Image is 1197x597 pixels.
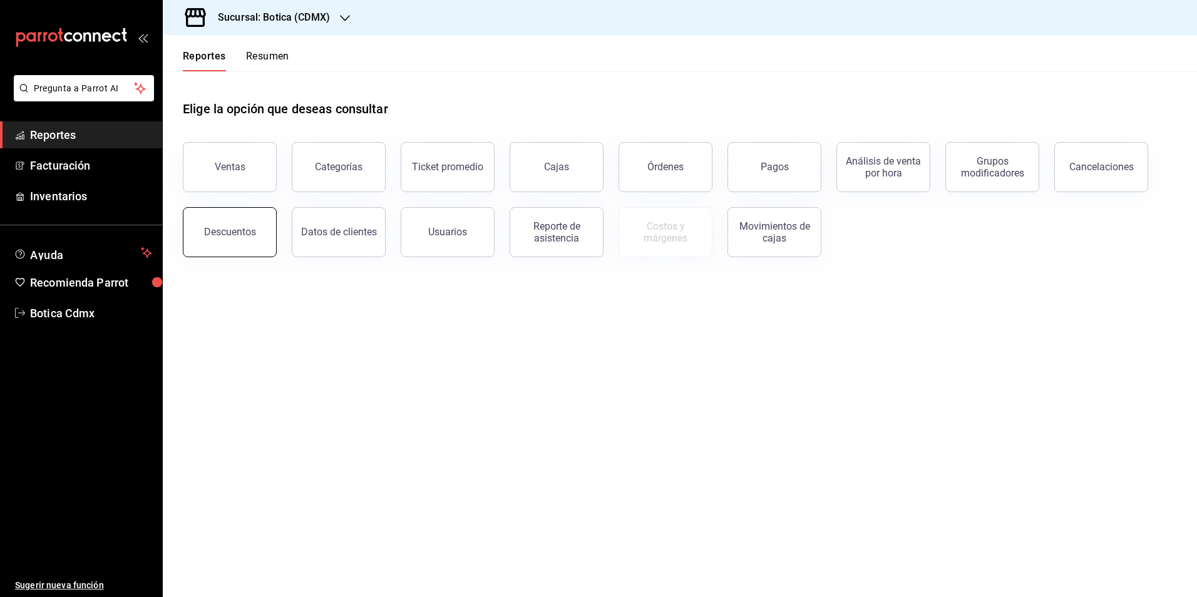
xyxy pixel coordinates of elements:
button: Cancelaciones [1054,142,1148,192]
button: Contrata inventarios para ver este reporte [619,207,712,257]
button: Categorías [292,142,386,192]
div: Cajas [544,160,570,175]
div: Ticket promedio [412,161,483,173]
button: Grupos modificadores [945,142,1039,192]
button: Descuentos [183,207,277,257]
span: Reportes [30,126,152,143]
button: Reporte de asistencia [510,207,604,257]
h3: Sucursal: Botica (CDMX) [208,10,330,25]
span: Ayuda [30,245,136,260]
button: Ventas [183,142,277,192]
button: Ticket promedio [401,142,495,192]
span: Botica Cdmx [30,305,152,322]
a: Cajas [510,142,604,192]
span: Inventarios [30,188,152,205]
a: Pregunta a Parrot AI [9,91,154,104]
button: Movimientos de cajas [727,207,821,257]
span: Facturación [30,157,152,174]
button: Pagos [727,142,821,192]
button: Órdenes [619,142,712,192]
div: Usuarios [428,226,467,238]
button: Resumen [246,50,289,71]
div: Movimientos de cajas [736,220,813,244]
span: Sugerir nueva función [15,579,152,592]
div: Categorías [315,161,362,173]
button: open_drawer_menu [138,33,148,43]
button: Pregunta a Parrot AI [14,75,154,101]
button: Datos de clientes [292,207,386,257]
button: Análisis de venta por hora [836,142,930,192]
span: Recomienda Parrot [30,274,152,291]
div: Costos y márgenes [627,220,704,244]
button: Reportes [183,50,226,71]
div: Análisis de venta por hora [845,155,922,179]
div: Descuentos [204,226,256,238]
div: Órdenes [647,161,684,173]
div: navigation tabs [183,50,289,71]
h1: Elige la opción que deseas consultar [183,99,388,118]
div: Pagos [761,161,789,173]
div: Cancelaciones [1069,161,1134,173]
span: Pregunta a Parrot AI [34,82,135,95]
div: Datos de clientes [301,226,377,238]
div: Ventas [215,161,245,173]
div: Grupos modificadores [953,155,1031,179]
div: Reporte de asistencia [518,220,595,244]
button: Usuarios [401,207,495,257]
